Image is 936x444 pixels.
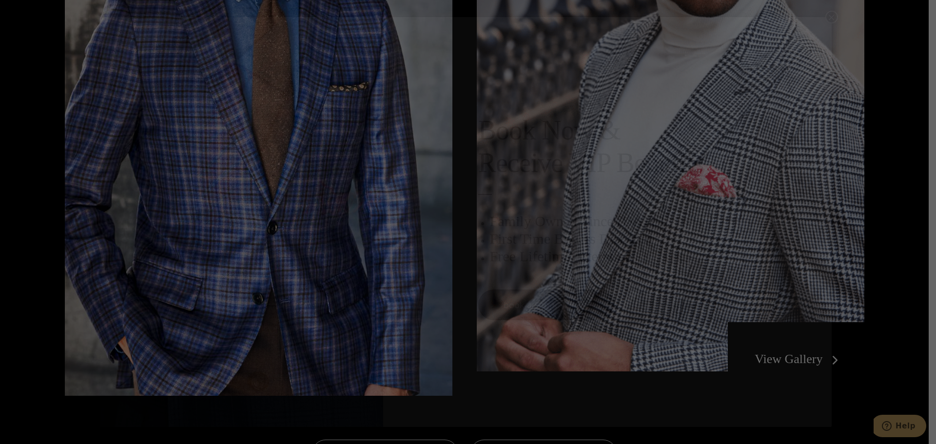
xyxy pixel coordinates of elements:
[490,248,771,265] h3: Free Lifetime Alterations
[478,114,771,179] h2: Book Now & Receive VIP Benefits
[490,212,771,230] h3: Family Owned Since [DATE]
[478,290,615,320] a: book an appointment
[490,230,771,248] h3: First Time Buyers Discount
[634,290,771,320] a: visual consultation
[825,11,838,23] button: Close
[22,7,42,16] span: Help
